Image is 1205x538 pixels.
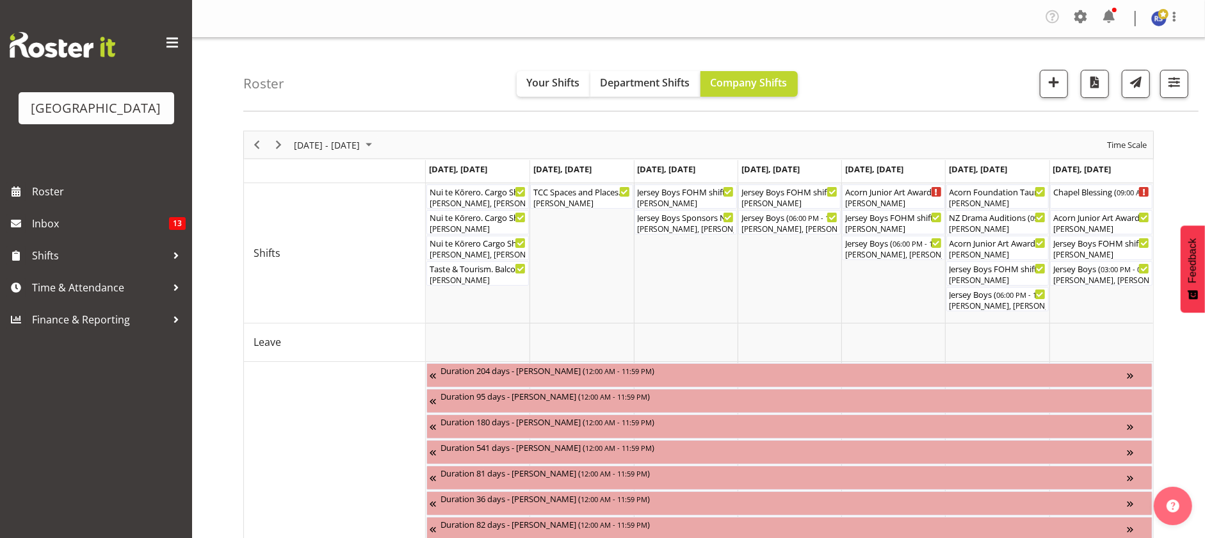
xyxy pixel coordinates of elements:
[430,211,526,224] div: Nui te Kōrero. Cargo Shed. RF Shift ( )
[845,236,941,249] div: Jersey Boys ( )
[429,163,487,175] span: [DATE], [DATE]
[32,182,186,201] span: Roster
[845,249,941,261] div: [PERSON_NAME], [PERSON_NAME], [PERSON_NAME], [PERSON_NAME], [PERSON_NAME], [PERSON_NAME]
[950,288,1046,300] div: Jersey Boys ( )
[1031,213,1097,223] span: 09:15 AM - 01:15 PM
[741,198,837,209] div: [PERSON_NAME]
[950,224,1046,235] div: [PERSON_NAME]
[533,163,592,175] span: [DATE], [DATE]
[268,131,289,158] div: Next
[441,441,1127,453] div: Duration 541 days - [PERSON_NAME] ( )
[1050,236,1152,260] div: Shifts"s event - Jersey Boys FOHM shift Begin From Sunday, September 14, 2025 at 2:15:00 PM GMT+1...
[441,518,1127,530] div: Duration 82 days - [PERSON_NAME] ( )
[441,492,1127,505] div: Duration 36 days - [PERSON_NAME] ( )
[946,261,1049,286] div: Shifts"s event - Jersey Boys FOHM shift Begin From Saturday, September 13, 2025 at 5:15:00 PM GMT...
[32,246,166,265] span: Shifts
[1053,211,1149,224] div: Acorn Junior Art Awards - X-Space ( )
[533,198,629,209] div: [PERSON_NAME]
[638,198,734,209] div: [PERSON_NAME]
[517,71,590,97] button: Your Shifts
[946,236,1049,260] div: Shifts"s event - Acorn Junior Art Awards - X-Space Begin From Saturday, September 13, 2025 at 9:4...
[430,249,526,261] div: [PERSON_NAME], [PERSON_NAME], [PERSON_NAME], [PERSON_NAME]
[638,224,734,235] div: [PERSON_NAME], [PERSON_NAME], [PERSON_NAME], [PERSON_NAME], [PERSON_NAME]
[950,300,1046,312] div: [PERSON_NAME], [PERSON_NAME], [PERSON_NAME], [PERSON_NAME], [PERSON_NAME], [PERSON_NAME], [PERSON...
[426,440,1152,464] div: Unavailability"s event - Duration 541 days - Thomas Bohanna Begin From Tuesday, July 8, 2025 at 1...
[1181,225,1205,313] button: Feedback - Show survey
[292,137,378,153] button: September 08 - 14, 2025
[581,468,647,478] span: 12:00 AM - 11:59 PM
[585,443,652,453] span: 12:00 AM - 11:59 PM
[845,163,903,175] span: [DATE], [DATE]
[949,163,1007,175] span: [DATE], [DATE]
[950,185,1046,198] div: Acorn Foundation Tauranga Distributions Morning Tea Cargo Shed ( )
[430,185,526,198] div: Nui te Kōrero. Cargo Shed. 0800 - 1800 Shift ( )
[738,210,841,234] div: Shifts"s event - Jersey Boys Begin From Thursday, September 11, 2025 at 6:00:00 PM GMT+12:00 Ends...
[1040,70,1068,98] button: Add a new shift
[430,262,526,275] div: Taste & Tourism. Balcony Room ( )
[590,71,700,97] button: Department Shifts
[441,389,1149,402] div: Duration 95 days - [PERSON_NAME] ( )
[946,287,1049,311] div: Shifts"s event - Jersey Boys Begin From Saturday, September 13, 2025 at 6:00:00 PM GMT+12:00 Ends...
[946,184,1049,209] div: Shifts"s event - Acorn Foundation Tauranga Distributions Morning Tea Cargo Shed Begin From Saturd...
[31,99,161,118] div: [GEOGRAPHIC_DATA]
[169,217,186,230] span: 13
[638,211,734,224] div: Jersey Boys Sponsors Night ( )
[1117,187,1183,197] span: 09:00 AM - 01:00 PM
[601,76,690,90] span: Department Shifts
[426,210,529,234] div: Shifts"s event - Nui te Kōrero. Cargo Shed. RF Shift Begin From Monday, September 8, 2025 at 10:0...
[635,210,737,234] div: Shifts"s event - Jersey Boys Sponsors Night Begin From Wednesday, September 10, 2025 at 5:15:00 P...
[1151,11,1167,26] img: robyn-shefer9526.jpg
[700,71,798,97] button: Company Shifts
[741,163,800,175] span: [DATE], [DATE]
[441,415,1127,428] div: Duration 180 days - [PERSON_NAME] ( )
[1187,238,1199,283] span: Feedback
[950,249,1046,261] div: [PERSON_NAME]
[1053,275,1149,286] div: [PERSON_NAME], [PERSON_NAME], [PERSON_NAME], [PERSON_NAME], [PERSON_NAME], [PERSON_NAME], [PERSON...
[738,184,841,209] div: Shifts"s event - Jersey Boys FOHM shift Begin From Thursday, September 11, 2025 at 5:15:00 PM GMT...
[711,76,788,90] span: Company Shifts
[950,211,1046,224] div: NZ Drama Auditions ( )
[426,414,1152,439] div: Unavailability"s event - Duration 180 days - Katrina Luca Begin From Friday, July 4, 2025 at 12:0...
[244,183,426,323] td: Shifts resource
[1050,184,1152,209] div: Shifts"s event - Chapel Blessing Begin From Sunday, September 14, 2025 at 9:00:00 AM GMT+12:00 En...
[1105,137,1149,153] button: Time Scale
[430,275,526,286] div: [PERSON_NAME]
[430,198,526,209] div: [PERSON_NAME], [PERSON_NAME]
[635,184,737,209] div: Shifts"s event - Jersey Boys FOHM shift Begin From Wednesday, September 10, 2025 at 4:30:00 PM GM...
[845,185,941,198] div: Acorn Junior Art Awards - X-Space. FOHM/Bar Shift ( )
[741,211,837,224] div: Jersey Boys ( )
[581,391,647,402] span: 12:00 AM - 11:59 PM
[842,236,944,260] div: Shifts"s event - Jersey Boys Begin From Friday, September 12, 2025 at 6:00:00 PM GMT+12:00 Ends A...
[426,236,529,260] div: Shifts"s event - Nui te Kōrero Cargo Shed Lunch Rush Begin From Monday, September 8, 2025 at 11:0...
[741,224,837,235] div: [PERSON_NAME], [PERSON_NAME], [PERSON_NAME], [PERSON_NAME], [PERSON_NAME], [PERSON_NAME], [PERSON...
[244,323,426,362] td: Leave resource
[638,185,734,198] div: Jersey Boys FOHM shift ( )
[741,185,837,198] div: Jersey Boys FOHM shift ( )
[997,289,1063,300] span: 06:00 PM - 10:10 PM
[1053,249,1149,261] div: [PERSON_NAME]
[1106,137,1148,153] span: Time Scale
[842,184,944,209] div: Shifts"s event - Acorn Junior Art Awards - X-Space. FOHM/Bar Shift Begin From Friday, September 1...
[1053,262,1149,275] div: Jersey Boys ( )
[1167,500,1179,512] img: help-xxl-2.png
[1053,163,1112,175] span: [DATE], [DATE]
[638,163,696,175] span: [DATE], [DATE]
[426,491,1152,516] div: Unavailability"s event - Duration 36 days - Caro Richards Begin From Sunday, August 10, 2025 at 1...
[950,275,1046,286] div: [PERSON_NAME]
[10,32,115,58] img: Rosterit website logo
[426,363,1152,387] div: Unavailability"s event - Duration 204 days - Fiona Macnab Begin From Monday, March 10, 2025 at 12...
[248,137,266,153] button: Previous
[426,466,1152,490] div: Unavailability"s event - Duration 81 days - Grace Cavell Begin From Thursday, July 17, 2025 at 12...
[581,494,647,504] span: 12:00 AM - 11:59 PM
[246,131,268,158] div: Previous
[585,366,652,376] span: 12:00 AM - 11:59 PM
[254,245,280,261] span: Shifts
[950,198,1046,209] div: [PERSON_NAME]
[32,278,166,297] span: Time & Attendance
[1122,70,1150,98] button: Send a list of all shifts for the selected filtered period to all rostered employees.
[585,417,652,427] span: 12:00 AM - 11:59 PM
[426,184,529,209] div: Shifts"s event - Nui te Kōrero. Cargo Shed. 0800 - 1800 Shift Begin From Monday, September 8, 202...
[32,214,169,233] span: Inbox
[430,224,526,235] div: [PERSON_NAME]
[1053,236,1149,249] div: Jersey Boys FOHM shift ( )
